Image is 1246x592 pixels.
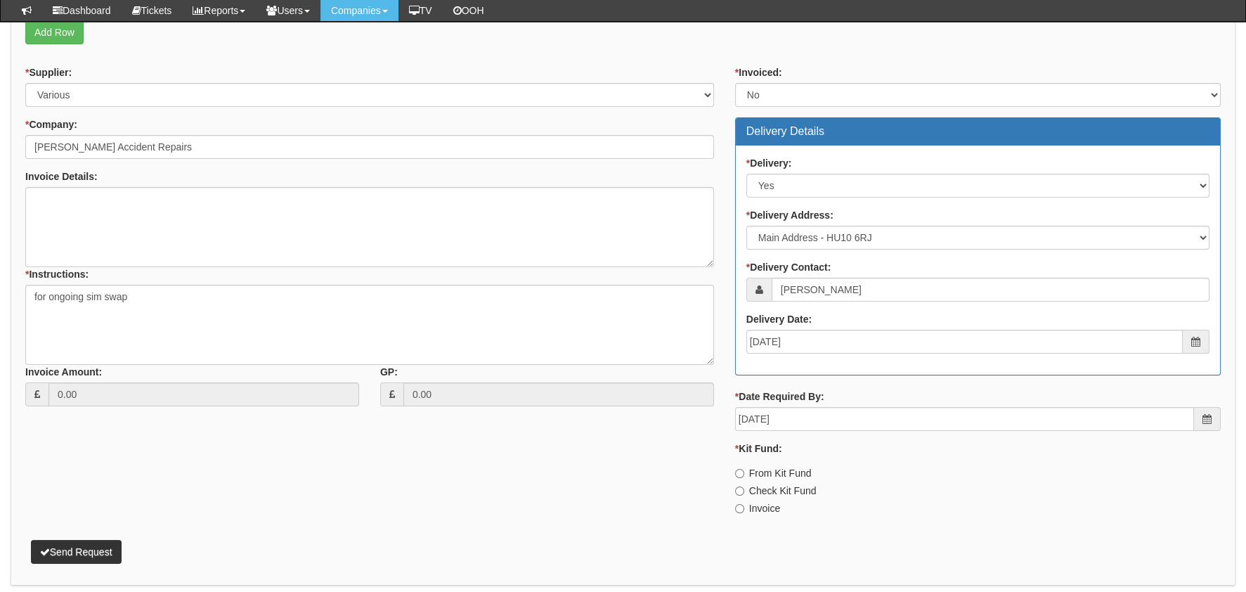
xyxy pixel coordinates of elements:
[735,442,782,456] label: Kit Fund:
[735,487,744,496] input: Check Kit Fund
[735,484,817,498] label: Check Kit Fund
[735,390,824,404] label: Date Required By:
[735,466,812,480] label: From Kit Fund
[735,469,744,478] input: From Kit Fund
[746,156,792,170] label: Delivery:
[746,208,833,222] label: Delivery Address:
[746,312,812,326] label: Delivery Date:
[25,365,102,379] label: Invoice Amount:
[735,504,744,513] input: Invoice
[746,260,831,274] label: Delivery Contact:
[746,125,1209,138] h3: Delivery Details
[735,501,780,515] label: Invoice
[25,267,89,281] label: Instructions:
[25,117,77,131] label: Company:
[25,169,98,184] label: Invoice Details:
[25,20,84,44] a: Add Row
[31,540,122,564] button: Send Request
[735,65,782,79] label: Invoiced:
[25,65,72,79] label: Supplier:
[380,365,398,379] label: GP:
